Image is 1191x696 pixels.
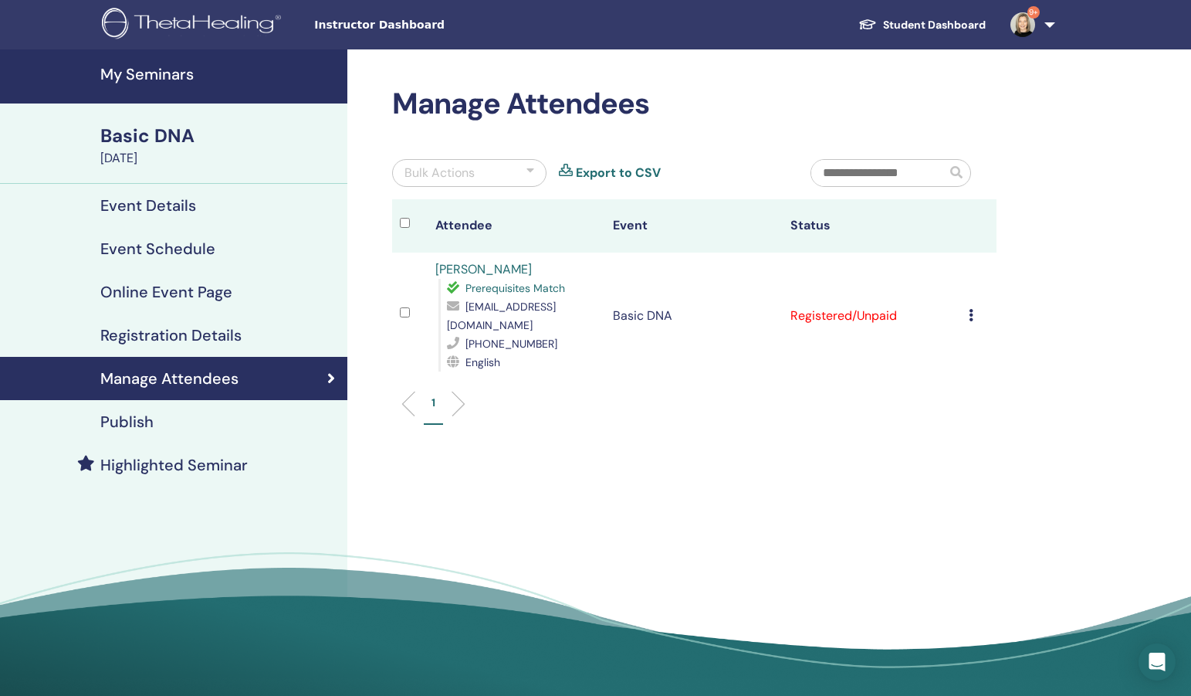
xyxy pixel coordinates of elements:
[431,395,435,411] p: 1
[100,326,242,345] h4: Registration Details
[447,300,556,332] span: [EMAIL_ADDRESS][DOMAIN_NAME]
[1010,12,1035,37] img: default.jpg
[576,164,661,182] a: Export to CSV
[100,196,196,215] h4: Event Details
[100,239,215,258] h4: Event Schedule
[435,261,532,277] a: [PERSON_NAME]
[1139,643,1176,681] div: Open Intercom Messenger
[428,199,605,253] th: Attendee
[100,456,248,474] h4: Highlighted Seminar
[465,337,557,351] span: [PHONE_NUMBER]
[100,413,154,431] h4: Publish
[846,11,998,39] a: Student Dashboard
[404,164,475,182] div: Bulk Actions
[91,123,347,168] a: Basic DNA[DATE]
[100,369,239,388] h4: Manage Attendees
[465,355,500,369] span: English
[100,149,338,168] div: [DATE]
[392,87,996,122] h2: Manage Attendees
[100,283,232,301] h4: Online Event Page
[100,65,338,83] h4: My Seminars
[783,199,960,253] th: Status
[102,8,286,42] img: logo.png
[605,199,783,253] th: Event
[858,18,877,31] img: graduation-cap-white.svg
[465,281,565,295] span: Prerequisites Match
[100,123,338,149] div: Basic DNA
[314,17,546,33] span: Instructor Dashboard
[1027,6,1040,19] span: 9+
[605,253,783,379] td: Basic DNA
